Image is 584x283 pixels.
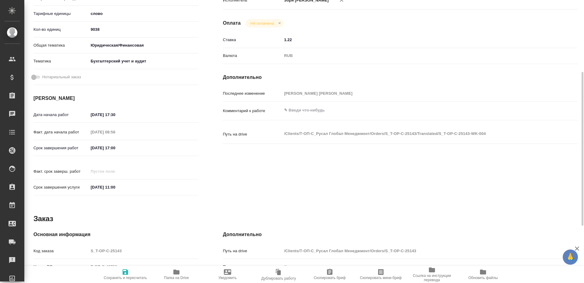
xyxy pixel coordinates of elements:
[89,56,199,66] div: Бухгалтерский учет и аудит
[282,262,548,271] input: Пустое поле
[89,110,142,119] input: ✎ Введи что-нибудь
[223,53,282,59] p: Валюта
[223,90,282,97] p: Последнее изменение
[468,276,498,280] span: Обновить файлы
[218,276,237,280] span: Уведомить
[89,167,142,176] input: Пустое поле
[33,231,199,238] h4: Основная информация
[89,9,199,19] div: слово
[223,19,241,27] h4: Оплата
[104,276,147,280] span: Сохранить и пересчитать
[249,21,276,26] button: Не оплачена
[33,214,53,224] h2: Заказ
[223,37,282,43] p: Ставка
[33,58,89,64] p: Тематика
[355,266,406,283] button: Скопировать мини-бриф
[223,131,282,137] p: Путь на drive
[89,262,199,271] input: Пустое поле
[282,89,548,98] input: Пустое поле
[33,264,89,270] p: Номер РО
[410,274,454,282] span: Ссылка на инструкции перевода
[89,128,142,136] input: Пустое поле
[282,246,548,255] input: Пустое поле
[100,266,151,283] button: Сохранить и пересчитать
[304,266,355,283] button: Скопировать бриф
[563,249,578,265] button: 🙏
[89,143,142,152] input: ✎ Введи что-нибудь
[164,276,189,280] span: Папка на Drive
[89,40,199,51] div: Юридическая/Финансовая
[261,276,296,281] span: Дублировать работу
[282,35,548,44] input: ✎ Введи что-нибудь
[33,11,89,17] p: Тарифные единицы
[33,112,89,118] p: Дата начала работ
[33,27,89,33] p: Кол-во единиц
[33,248,89,254] p: Код заказа
[202,266,253,283] button: Уведомить
[360,276,401,280] span: Скопировать мини-бриф
[33,168,89,175] p: Факт. срок заверш. работ
[33,42,89,48] p: Общая тематика
[89,183,142,192] input: ✎ Введи что-нибудь
[282,129,548,139] textarea: /Clients/Т-ОП-С_Русал Глобал Менеджмент/Orders/S_T-OP-C-25143/Translated/S_T-OP-C-25143-WK-004
[223,248,282,254] p: Путь на drive
[42,74,81,80] span: Нотариальный заказ
[33,145,89,151] p: Срок завершения работ
[223,108,282,114] p: Комментарий к работе
[33,184,89,190] p: Срок завершения услуги
[33,95,199,102] h4: [PERSON_NAME]
[253,266,304,283] button: Дублировать работу
[33,129,89,135] p: Факт. дата начала работ
[282,51,548,61] div: RUB
[406,266,457,283] button: Ссылка на инструкции перевода
[565,251,575,264] span: 🙏
[89,246,199,255] input: Пустое поле
[151,266,202,283] button: Папка на Drive
[223,231,577,238] h4: Дополнительно
[457,266,509,283] button: Обновить файлы
[245,19,283,27] div: Не оплачена
[89,25,199,34] input: ✎ Введи что-нибудь
[223,74,577,81] h4: Дополнительно
[223,264,282,270] p: Путь к заказу
[314,276,346,280] span: Скопировать бриф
